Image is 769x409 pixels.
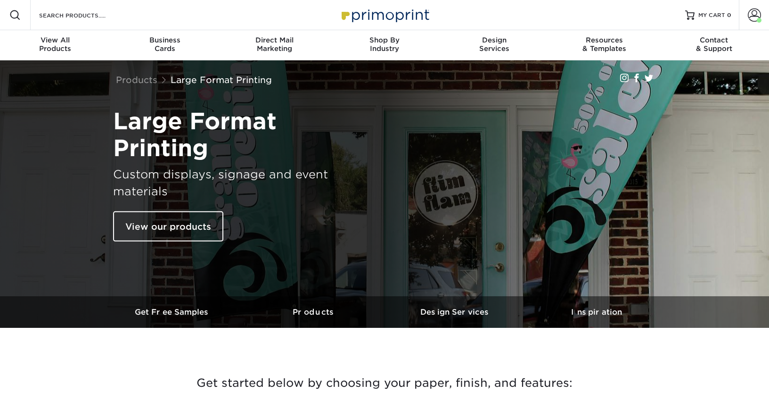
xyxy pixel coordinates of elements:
h3: Design Services [384,308,526,317]
span: Contact [659,36,769,44]
div: & Templates [549,36,659,53]
a: Shop ByIndustry [329,30,439,60]
a: Inspiration [526,296,667,328]
span: 0 [727,12,731,18]
span: Shop By [329,36,439,44]
h1: Large Format Printing [113,108,349,162]
a: BusinessCards [110,30,220,60]
a: Products [243,296,384,328]
a: View our products [113,211,223,242]
div: Marketing [220,36,329,53]
h3: Get started below by choosing your paper, finish, and features: [109,362,660,404]
iframe: Google Customer Reviews [2,380,80,406]
a: Design Services [384,296,526,328]
img: Primoprint [337,5,432,25]
a: DesignServices [440,30,549,60]
a: Contact& Support [659,30,769,60]
div: Industry [329,36,439,53]
h3: Inspiration [526,308,667,317]
div: Services [440,36,549,53]
div: & Support [659,36,769,53]
a: Products [116,75,157,85]
a: Resources& Templates [549,30,659,60]
h3: Get Free Samples [102,308,243,317]
span: MY CART [698,11,725,19]
h3: Products [243,308,384,317]
a: Large Format Printing [171,75,272,85]
h3: Custom displays, signage and event materials [113,166,349,200]
a: Get Free Samples [102,296,243,328]
span: Resources [549,36,659,44]
span: Business [110,36,220,44]
a: Direct MailMarketing [220,30,329,60]
span: Design [440,36,549,44]
div: Cards [110,36,220,53]
input: SEARCH PRODUCTS..... [38,9,130,21]
span: Direct Mail [220,36,329,44]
